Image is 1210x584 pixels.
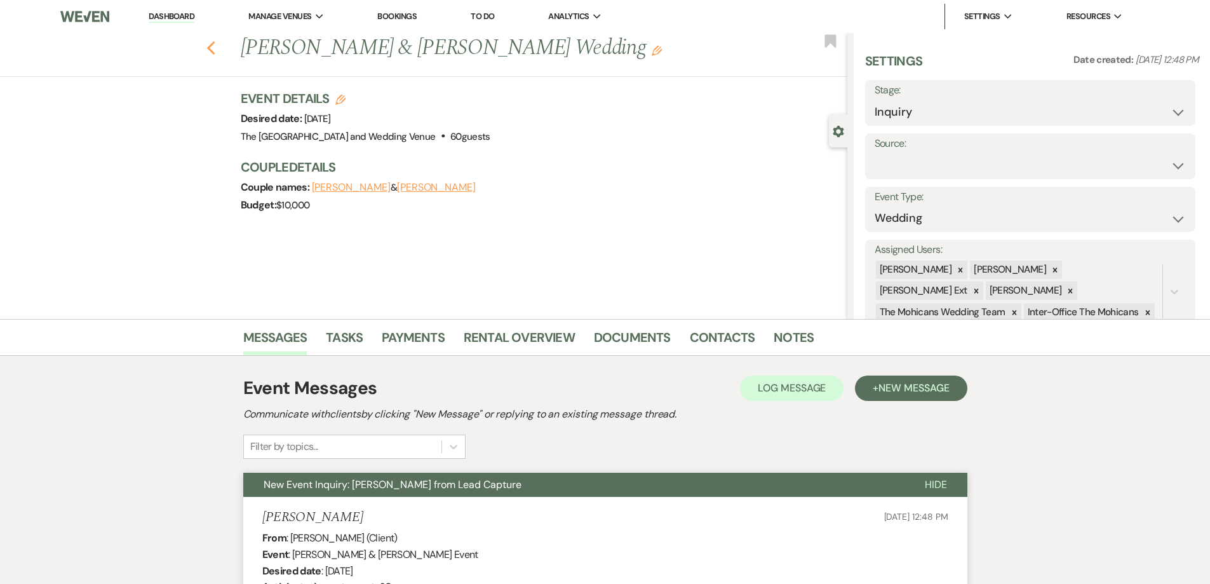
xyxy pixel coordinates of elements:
[865,52,923,80] h3: Settings
[243,407,967,422] h2: Communicate with clients by clicking "New Message" or replying to an existing message thread.
[876,303,1007,322] div: The Mohicans Wedding Team
[248,10,311,23] span: Manage Venues
[450,130,490,143] span: 60 guests
[241,158,835,176] h3: Couple Details
[904,473,967,497] button: Hide
[264,478,521,491] span: New Event Inquiry: [PERSON_NAME] from Lead Capture
[833,125,844,137] button: Close lead details
[312,181,476,194] span: &
[262,548,289,561] b: Event
[878,381,949,395] span: New Message
[875,81,1186,100] label: Stage:
[382,327,445,355] a: Payments
[875,135,1186,153] label: Source:
[241,112,304,125] span: Desired date:
[855,376,967,401] button: +New Message
[1073,53,1136,66] span: Date created:
[548,10,589,23] span: Analytics
[241,198,277,212] span: Budget:
[464,327,575,355] a: Rental Overview
[1066,10,1110,23] span: Resources
[60,3,109,30] img: Weven Logo
[262,510,363,526] h5: [PERSON_NAME]
[243,473,904,497] button: New Event Inquiry: [PERSON_NAME] from Lead Capture
[397,182,476,193] button: [PERSON_NAME]
[876,282,969,300] div: [PERSON_NAME] Ext
[276,199,310,212] span: $10,000
[884,511,948,522] span: [DATE] 12:48 PM
[758,381,826,395] span: Log Message
[241,130,436,143] span: The [GEOGRAPHIC_DATA] and Wedding Venue
[243,327,307,355] a: Messages
[262,564,321,578] b: Desired date
[262,531,286,545] b: From
[876,261,954,279] div: [PERSON_NAME]
[471,11,494,22] a: To Do
[250,439,318,454] div: Filter by topics...
[326,327,363,355] a: Tasks
[304,112,331,125] span: [DATE]
[1024,303,1141,322] div: Inter-Office The Mohicans
[1136,53,1199,66] span: [DATE] 12:48 PM
[740,376,844,401] button: Log Message
[241,180,312,194] span: Couple names:
[925,478,947,491] span: Hide
[875,241,1186,259] label: Assigned Users:
[312,182,391,193] button: [PERSON_NAME]
[149,11,194,23] a: Dashboard
[690,327,755,355] a: Contacts
[964,10,1000,23] span: Settings
[241,90,490,107] h3: Event Details
[594,327,671,355] a: Documents
[652,44,662,56] button: Edit
[243,375,377,402] h1: Event Messages
[377,11,417,22] a: Bookings
[774,327,814,355] a: Notes
[986,282,1064,300] div: [PERSON_NAME]
[875,188,1186,207] label: Event Type:
[241,33,721,64] h1: [PERSON_NAME] & [PERSON_NAME] Wedding
[970,261,1048,279] div: [PERSON_NAME]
